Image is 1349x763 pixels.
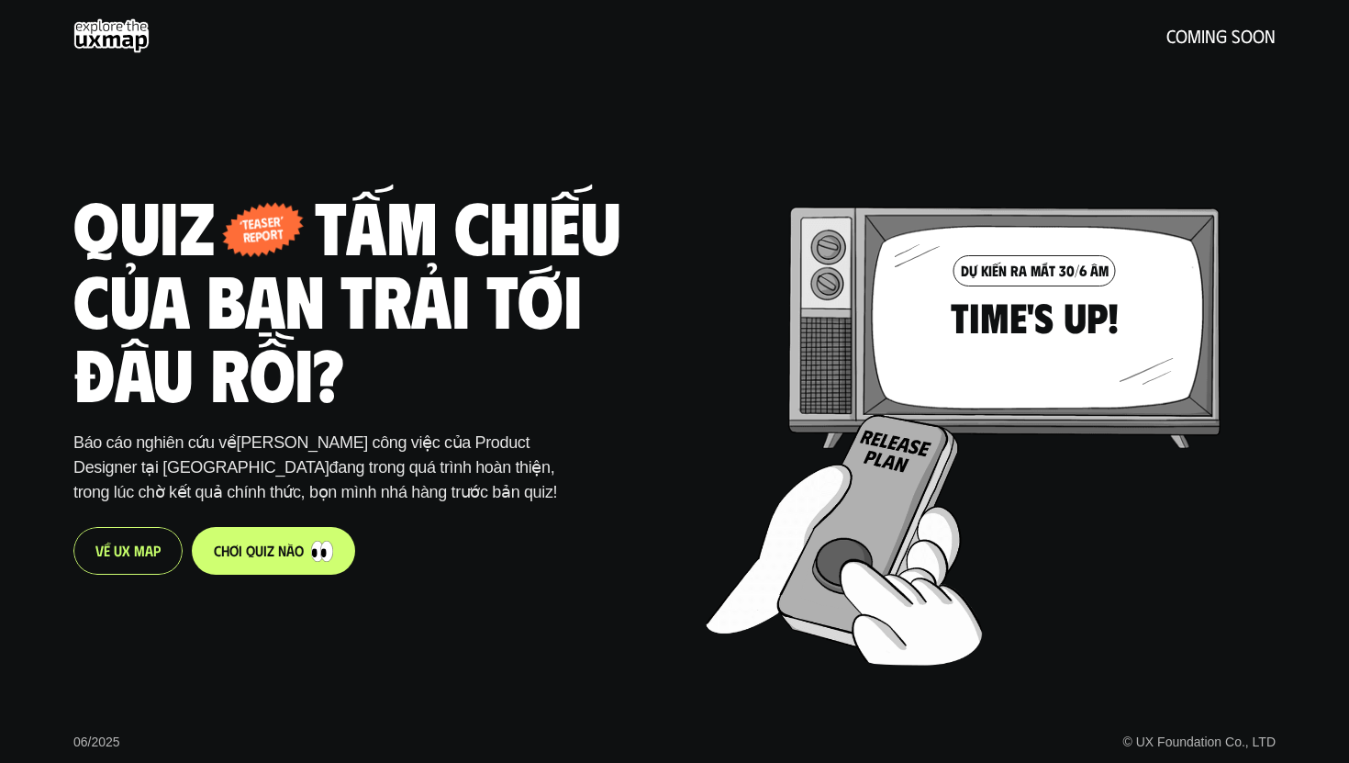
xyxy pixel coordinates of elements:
span: U [114,542,122,559]
span: X [122,542,130,559]
span: M [134,542,145,559]
span: à [286,542,295,559]
a: coming soon [73,18,1276,53]
span: [PERSON_NAME] công việc của Product Designer tại [GEOGRAPHIC_DATA] [73,433,534,477]
p: ‘teaser’ [240,215,284,232]
p: Báo cáo nghiên cứu về đang trong quá trình hoàn thiện, trong lúc chờ kết quả chính thức, bọn mình... [73,431,591,505]
a: © UX Foundation Co., LTD [1123,735,1276,749]
h5: coming soon [1166,26,1276,46]
span: ơ [229,542,239,559]
span: p [153,542,161,559]
p: 06/2025 [73,733,120,752]
span: n [278,542,286,559]
span: c [214,542,221,559]
a: chơiquiznào [192,527,355,575]
span: i [239,542,242,559]
span: o [295,542,304,559]
h1: Quiz - tấm chiếu của bạn trải tới đâu rồi? [73,188,683,409]
span: ề [104,542,110,559]
p: report [240,228,284,245]
span: i [263,542,267,559]
span: a [145,542,153,559]
span: z [267,542,274,559]
span: h [221,542,229,559]
span: V [95,542,104,559]
span: u [255,542,263,559]
span: q [246,542,255,559]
